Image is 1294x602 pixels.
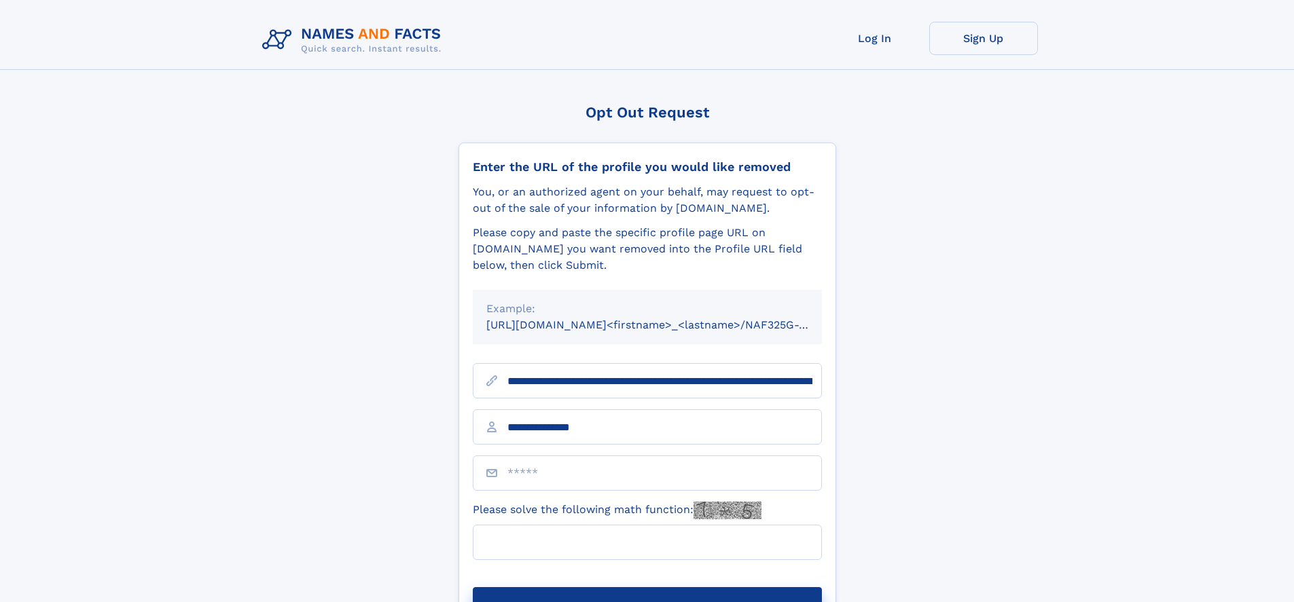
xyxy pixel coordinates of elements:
div: Opt Out Request [459,104,836,121]
label: Please solve the following math function: [473,502,761,519]
small: [URL][DOMAIN_NAME]<firstname>_<lastname>/NAF325G-xxxxxxxx [486,318,848,331]
div: Enter the URL of the profile you would like removed [473,159,822,174]
div: You, or an authorized agent on your behalf, may request to opt-out of the sale of your informatio... [473,184,822,217]
a: Sign Up [929,22,1038,55]
div: Example: [486,301,808,317]
img: Logo Names and Facts [257,22,452,58]
a: Log In [821,22,929,55]
div: Please copy and paste the specific profile page URL on [DOMAIN_NAME] you want removed into the Pr... [473,225,822,274]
